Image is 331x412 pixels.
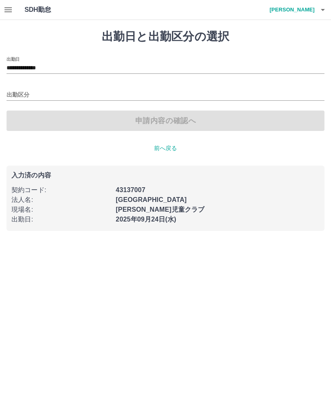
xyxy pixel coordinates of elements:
b: [PERSON_NAME]児童クラブ [116,206,204,213]
p: 前へ戻る [7,144,324,153]
p: 現場名 : [11,205,111,215]
p: 契約コード : [11,185,111,195]
b: 2025年09月24日(水) [116,216,176,223]
p: 入力済の内容 [11,172,320,179]
p: 法人名 : [11,195,111,205]
h1: 出勤日と出勤区分の選択 [7,30,324,44]
label: 出勤日 [7,56,20,62]
p: 出勤日 : [11,215,111,224]
b: 43137007 [116,186,145,193]
b: [GEOGRAPHIC_DATA] [116,196,187,203]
